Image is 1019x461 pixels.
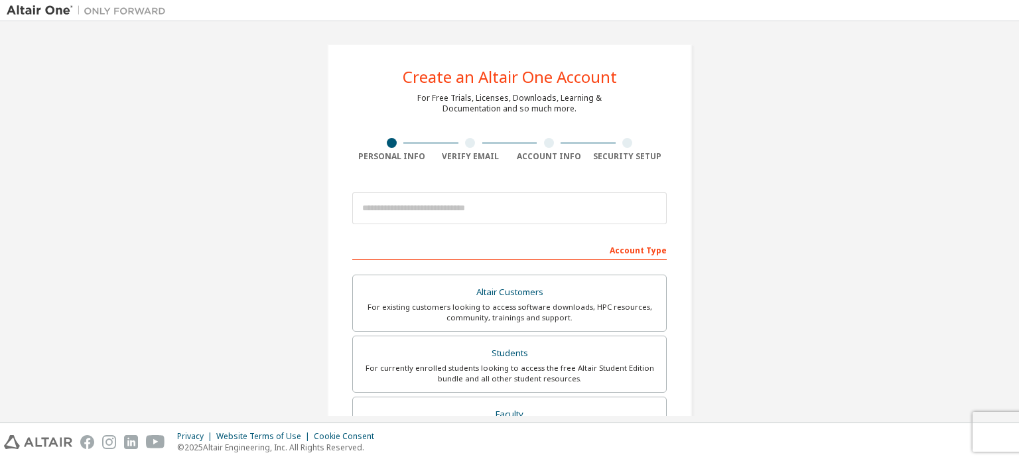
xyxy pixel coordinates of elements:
[431,151,510,162] div: Verify Email
[102,435,116,449] img: instagram.svg
[177,431,216,442] div: Privacy
[4,435,72,449] img: altair_logo.svg
[80,435,94,449] img: facebook.svg
[216,431,314,442] div: Website Terms of Use
[314,431,382,442] div: Cookie Consent
[588,151,667,162] div: Security Setup
[146,435,165,449] img: youtube.svg
[403,69,617,85] div: Create an Altair One Account
[361,344,658,363] div: Students
[352,239,667,260] div: Account Type
[361,302,658,323] div: For existing customers looking to access software downloads, HPC resources, community, trainings ...
[361,363,658,384] div: For currently enrolled students looking to access the free Altair Student Edition bundle and all ...
[417,93,602,114] div: For Free Trials, Licenses, Downloads, Learning & Documentation and so much more.
[352,151,431,162] div: Personal Info
[361,405,658,424] div: Faculty
[124,435,138,449] img: linkedin.svg
[177,442,382,453] p: © 2025 Altair Engineering, Inc. All Rights Reserved.
[361,283,658,302] div: Altair Customers
[509,151,588,162] div: Account Info
[7,4,172,17] img: Altair One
